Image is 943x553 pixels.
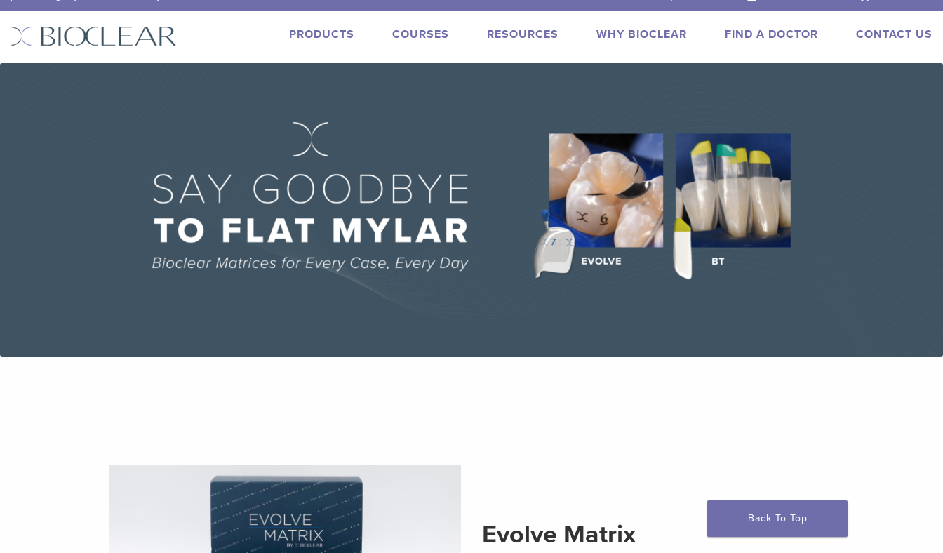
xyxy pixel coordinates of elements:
[596,27,687,41] a: Why Bioclear
[11,26,177,46] img: Bioclear
[392,27,449,41] a: Courses
[289,27,354,41] a: Products
[482,518,835,552] h2: Evolve Matrix
[487,27,559,41] a: Resources
[856,27,932,41] a: Contact Us
[707,500,848,537] a: Back To Top
[725,27,818,41] a: Find A Doctor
